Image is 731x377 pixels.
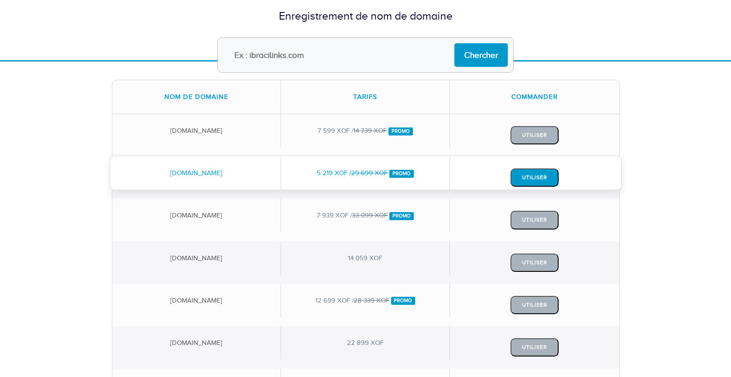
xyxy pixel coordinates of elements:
button: Utiliser [510,126,559,144]
span: Promo [391,297,416,305]
button: Utiliser [510,254,559,272]
div: 5 219 XOF / [281,156,450,190]
button: Utiliser [510,338,559,357]
span: Promo [388,127,413,135]
input: Chercher [454,43,508,67]
del: 28 339 XOF [354,297,389,304]
div: 7 599 XOF / [281,114,450,148]
button: Utiliser [510,168,559,187]
div: Nom de domaine [112,80,281,114]
span: Promo [389,170,414,178]
div: 7 939 XOF / [281,199,450,232]
div: 22 899 XOF [281,326,450,360]
div: [DOMAIN_NAME] [112,326,281,360]
input: Ex : ibracilinks.com [217,37,514,73]
del: 29 699 XOF [351,169,388,176]
span: Promo [389,212,414,220]
div: [DOMAIN_NAME] [112,284,281,317]
div: Enregistrement de nom de domaine [112,8,620,24]
iframe: Drift Widget Chat Controller [686,332,720,366]
div: [DOMAIN_NAME] [112,114,281,148]
button: Utiliser [510,296,559,314]
div: [DOMAIN_NAME] [112,199,281,232]
del: 14 739 XOF [353,127,387,134]
del: 33 099 XOF [352,212,388,219]
div: Commander [450,80,619,114]
div: 12 699 XOF / [281,284,450,317]
div: Tarifs [281,80,450,114]
div: [DOMAIN_NAME] [112,156,281,190]
div: 14 059 XOF [281,242,450,275]
button: Utiliser [510,211,559,229]
div: [DOMAIN_NAME] [112,242,281,275]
